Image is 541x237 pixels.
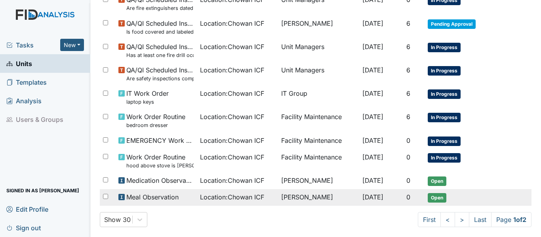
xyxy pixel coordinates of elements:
small: laptop keys [126,98,169,106]
span: Templates [6,76,47,88]
span: [DATE] [362,153,383,161]
small: Has at least one fire drill occurred per shift per quarter? (Third shift 2AM to 4AM August) [126,51,193,59]
td: Facility Maintenance [278,133,359,149]
span: [DATE] [362,43,383,51]
span: IT Work Order laptop keys [126,89,169,106]
a: < [440,212,455,227]
td: Facility Maintenance [278,109,359,132]
span: Location : Chowan ICF [200,89,264,98]
span: In Progress [428,66,461,76]
span: In Progress [428,113,461,122]
span: In Progress [428,137,461,146]
a: First [418,212,441,227]
span: Open [428,193,446,203]
td: Facility Maintenance [278,149,359,173]
span: 6 [406,89,410,97]
span: 6 [406,113,410,121]
td: Unit Managers [278,62,359,85]
span: Medication Observation Checklist [126,176,193,185]
small: Are fire extinguishers dated and initialed monthly and serviced annually? Are they attached to th... [126,4,193,12]
span: [DATE] [362,66,383,74]
span: Work Order Routine bedroom dresser [126,112,185,129]
span: QA/QI Scheduled Inspection Has at least one fire drill occurred per shift per quarter? (Third shi... [126,42,193,59]
span: Signed in as [PERSON_NAME] [6,184,79,197]
span: Location : Chowan ICF [200,112,264,121]
span: [DATE] [362,19,383,27]
td: IT Group [278,85,359,109]
span: In Progress [428,89,461,99]
span: Work Order Routine hood above stove is rusty [126,152,193,169]
td: [PERSON_NAME] [278,189,359,206]
span: Edit Profile [6,203,48,215]
span: 0 [406,176,410,184]
button: New [60,39,84,51]
td: Unit Managers [278,39,359,62]
span: In Progress [428,43,461,52]
a: Last [469,212,491,227]
span: [DATE] [362,113,383,121]
span: 0 [406,153,410,161]
span: Location : Chowan ICF [200,192,264,202]
small: Is food covered and labeled appropriately? [126,28,193,36]
span: EMERGENCY Work Order [126,136,193,145]
span: [DATE] [362,137,383,144]
span: [DATE] [362,193,383,201]
a: > [455,212,469,227]
span: Units [6,57,32,70]
span: [DATE] [362,176,383,184]
span: Meal Observation [126,192,179,202]
span: Location : Chowan ICF [200,136,264,145]
span: 0 [406,137,410,144]
span: Location : Chowan ICF [200,42,264,51]
span: Sign out [6,222,41,234]
span: 6 [406,43,410,51]
span: QA/QI Scheduled Inspection Are safety inspections completed monthly and minutes completed quarterly? [126,65,193,82]
td: [PERSON_NAME] [278,15,359,39]
span: Location : Chowan ICF [200,176,264,185]
span: 6 [406,19,410,27]
span: Analysis [6,95,42,107]
span: Location : Chowan ICF [200,152,264,162]
div: Show 30 [104,215,131,224]
span: Pending Approval [428,19,476,29]
span: Location : Chowan ICF [200,65,264,75]
span: 0 [406,193,410,201]
span: [DATE] [362,89,383,97]
span: QA/QI Scheduled Inspection Is food covered and labeled appropriately? [126,19,193,36]
small: Are safety inspections completed monthly and minutes completed quarterly? [126,75,193,82]
td: [PERSON_NAME] [278,173,359,189]
span: Open [428,176,446,186]
span: Page [491,212,531,227]
span: 6 [406,66,410,74]
nav: task-pagination [418,212,531,227]
small: bedroom dresser [126,121,185,129]
strong: 1 of 2 [513,216,526,224]
small: hood above stove is [PERSON_NAME] [126,162,193,169]
a: Tasks [6,40,60,50]
span: In Progress [428,153,461,163]
span: Location : Chowan ICF [200,19,264,28]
